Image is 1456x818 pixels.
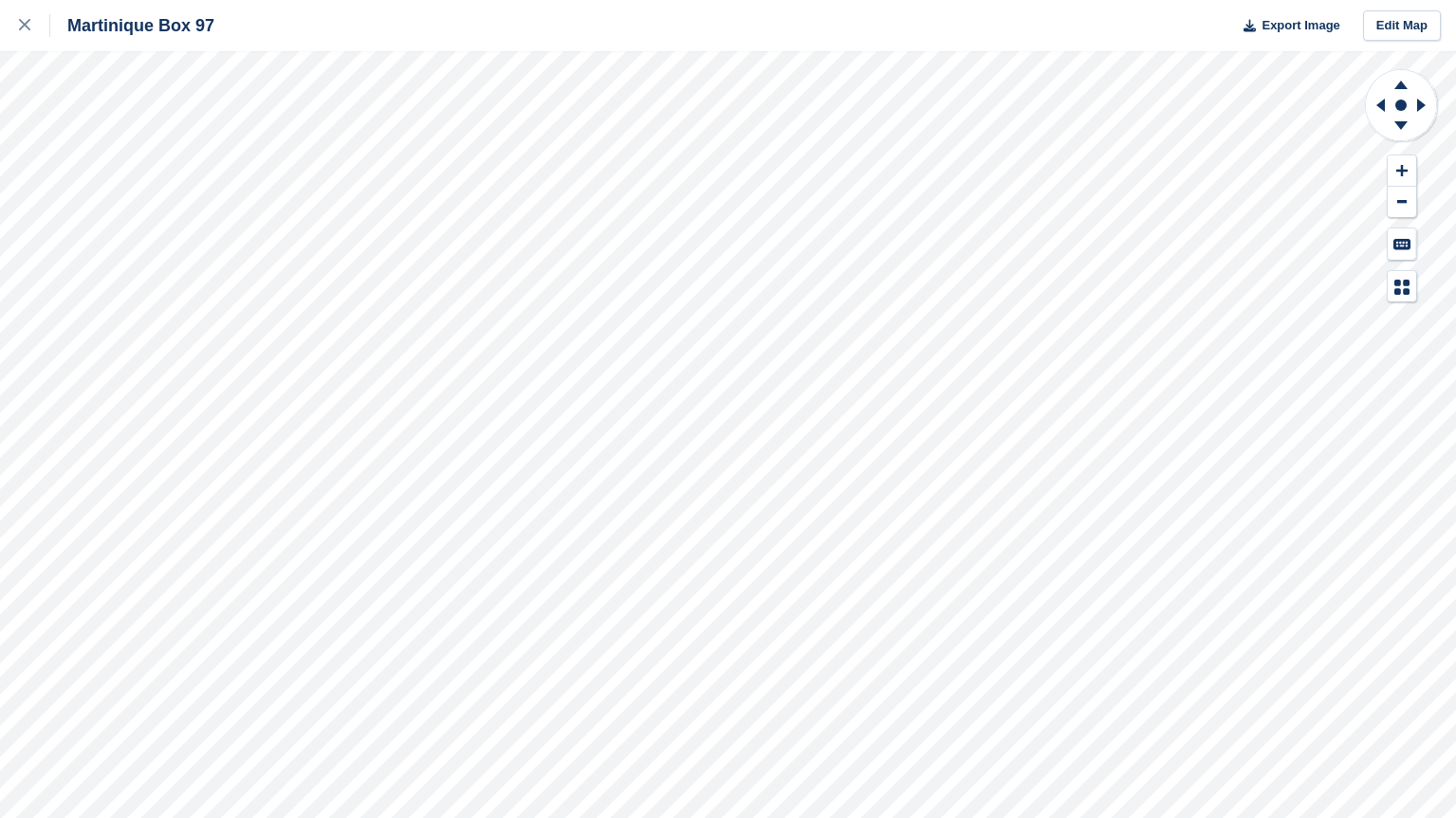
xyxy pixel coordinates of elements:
span: Export Image [1262,16,1339,35]
button: Zoom In [1388,155,1416,187]
button: Export Image [1232,10,1340,42]
button: Map Legend [1388,271,1416,302]
a: Edit Map [1363,10,1441,42]
div: Martinique Box 97 [50,14,214,37]
button: Keyboard Shortcuts [1388,228,1416,260]
button: Zoom Out [1388,187,1416,218]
